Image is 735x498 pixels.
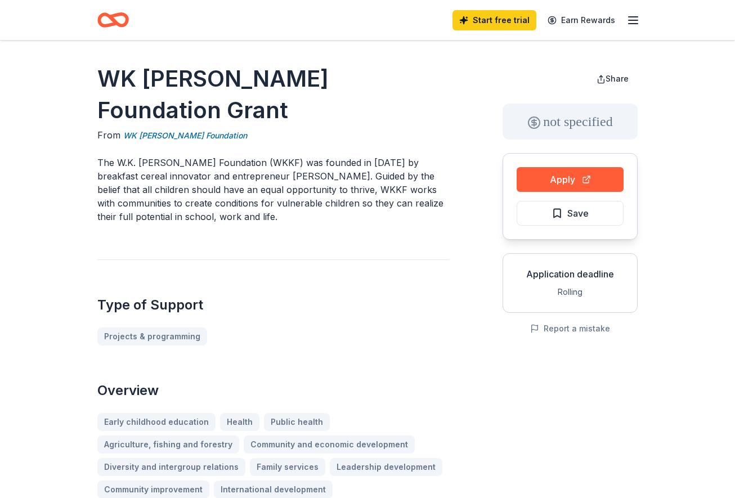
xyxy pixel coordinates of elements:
[97,382,449,400] h2: Overview
[97,128,449,142] div: From
[452,10,536,30] a: Start free trial
[97,7,129,33] a: Home
[567,206,589,221] span: Save
[541,10,622,30] a: Earn Rewards
[530,322,610,335] button: Report a mistake
[512,285,628,299] div: Rolling
[97,296,449,314] h2: Type of Support
[503,104,638,140] div: not specified
[123,129,247,142] a: WK [PERSON_NAME] Foundation
[97,63,449,126] h1: WK [PERSON_NAME] Foundation Grant
[517,201,624,226] button: Save
[517,167,624,192] button: Apply
[588,68,638,90] button: Share
[97,156,449,223] p: The W.K. [PERSON_NAME] Foundation (WKKF) was founded in [DATE] by breakfast cereal innovator and ...
[512,267,628,281] div: Application deadline
[606,74,629,83] span: Share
